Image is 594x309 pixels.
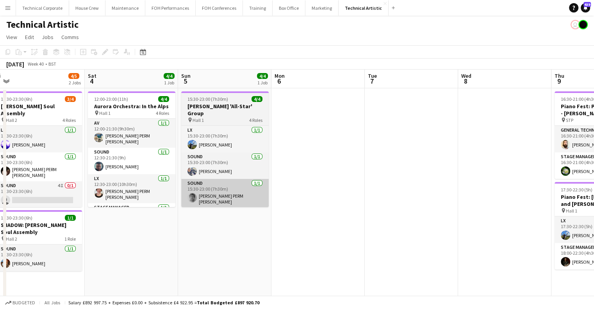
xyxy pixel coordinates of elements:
button: Maintenance [105,0,145,16]
div: Salary £892 997.75 + Expenses £0.00 + Subsistence £4 922.95 = [68,300,259,305]
span: View [6,34,17,41]
a: Edit [22,32,37,42]
button: Training [243,0,273,16]
h1: Technical Artistic [6,19,78,30]
a: Comms [58,32,82,42]
span: Week 40 [26,61,45,67]
div: BST [48,61,56,67]
button: Technical Artistic [339,0,389,16]
a: 439 [581,3,590,13]
button: FOH Performances [145,0,196,16]
span: 439 [583,2,591,7]
button: Box Office [273,0,305,16]
span: Budgeted [12,300,35,305]
span: Total Budgeted £897 920.70 [197,300,259,305]
button: Budgeted [4,298,36,307]
app-user-avatar: Gabrielle Barr [578,20,588,29]
button: House Crew [69,0,105,16]
span: Comms [61,34,79,41]
app-user-avatar: Abby Hubbard [571,20,580,29]
button: Marketing [305,0,339,16]
button: Technical Corporate [16,0,69,16]
button: FOH Conferences [196,0,243,16]
span: All jobs [43,300,62,305]
div: [DATE] [6,60,24,68]
span: Edit [25,34,34,41]
a: Jobs [39,32,57,42]
span: Jobs [42,34,54,41]
a: View [3,32,20,42]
